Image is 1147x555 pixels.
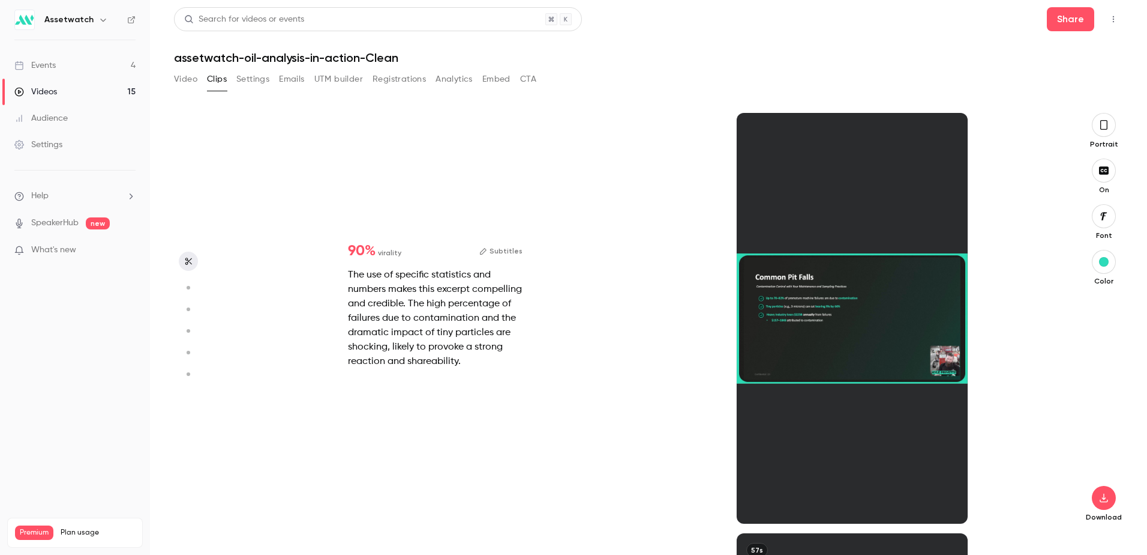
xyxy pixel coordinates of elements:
[436,70,473,89] button: Analytics
[279,70,304,89] button: Emails
[348,244,376,258] span: 90 %
[1085,185,1123,195] p: On
[1085,512,1123,522] p: Download
[174,50,1123,65] h1: assetwatch-oil-analysis-in-action-Clean
[15,526,53,540] span: Premium
[373,70,426,89] button: Registrations
[1104,10,1123,29] button: Top Bar Actions
[207,70,227,89] button: Clips
[14,112,68,124] div: Audience
[31,244,76,256] span: What's new
[14,59,56,71] div: Events
[1085,231,1123,240] p: Font
[482,70,511,89] button: Embed
[121,245,136,256] iframe: Noticeable Trigger
[15,10,34,29] img: Assetwatch
[31,217,79,229] a: SpeakerHub
[184,13,304,26] div: Search for videos or events
[348,268,523,369] div: The use of specific statistics and numbers makes this excerpt compelling and credible. The high p...
[174,70,197,89] button: Video
[61,528,135,538] span: Plan usage
[1085,139,1123,149] p: Portrait
[14,86,57,98] div: Videos
[479,244,523,258] button: Subtitles
[236,70,269,89] button: Settings
[14,139,62,151] div: Settings
[44,14,94,26] h6: Assetwatch
[1085,276,1123,286] p: Color
[314,70,363,89] button: UTM builder
[86,217,110,229] span: new
[1047,7,1094,31] button: Share
[31,190,49,202] span: Help
[378,247,401,258] span: virality
[520,70,536,89] button: CTA
[14,190,136,202] li: help-dropdown-opener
